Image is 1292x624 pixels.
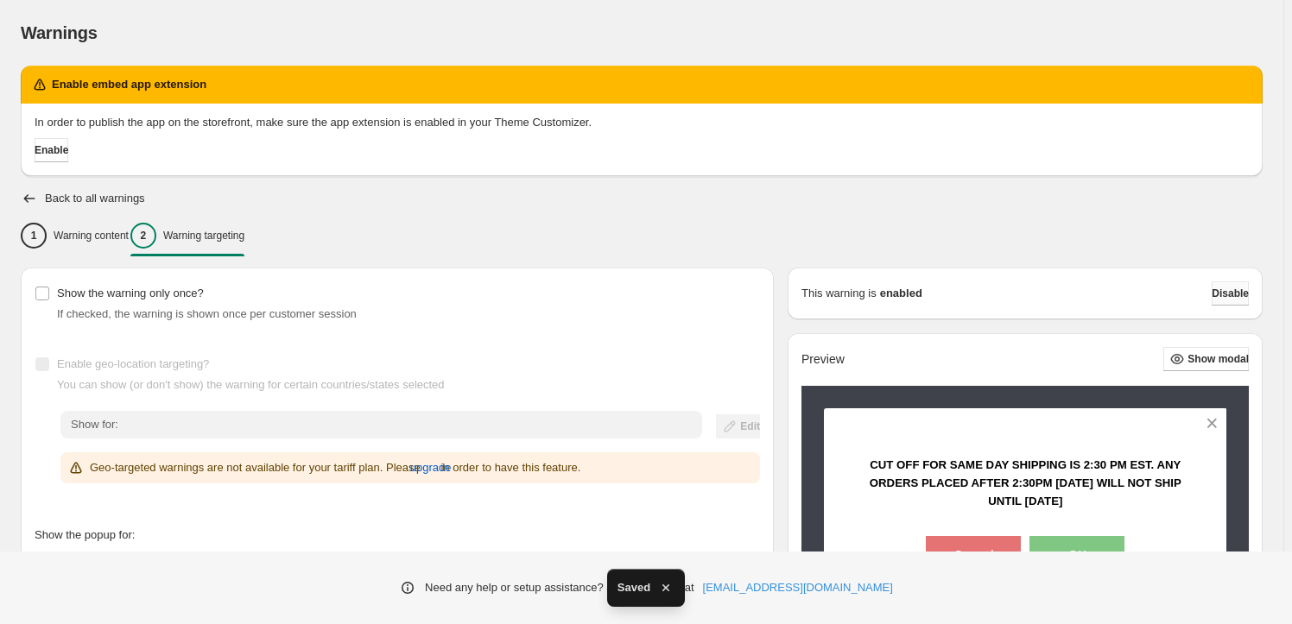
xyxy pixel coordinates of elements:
[617,579,650,596] span: Saved
[703,579,893,596] a: [EMAIL_ADDRESS][DOMAIN_NAME]
[52,76,206,93] h2: Enable embed app extension
[130,217,244,254] button: 2Warning targeting
[21,223,47,249] div: 1
[57,307,357,320] span: If checked, the warning is shown once per customer session
[1029,536,1124,574] button: OK
[410,459,452,476] span: upgrade
[90,459,580,476] p: Geo-targeted warnings are not available for your tariff plan. Please in order to have this feature.
[21,23,98,42] span: Warnings
[163,229,244,243] p: Warning targeting
[926,536,1021,574] button: Cancel
[35,114,1249,131] p: In order to publish the app on the storefront, make sure the app extension is enabled in your The...
[57,378,445,391] span: You can show (or don't show) the warning for certain countries/states selected
[880,285,922,302] strong: enabled
[71,418,118,431] span: Show for:
[54,229,129,243] p: Warning content
[801,285,877,302] p: This warning is
[1187,352,1249,366] span: Show modal
[410,454,452,482] button: upgrade
[21,217,129,254] button: 1Warning content
[35,528,135,541] span: Show the popup for:
[45,192,145,205] h2: Back to all warnings
[57,357,209,370] span: Enable geo-location targeting?
[1212,287,1249,300] span: Disable
[57,287,204,299] span: Show the warning only once?
[1163,347,1249,371] button: Show modal
[130,223,156,249] div: 2
[870,458,1181,507] span: Cut off for same day Shipping is 2:30 PM EST. Any orders placed after 2:30PM [DATE] will not ship...
[35,138,68,162] button: Enable
[801,352,845,367] h2: Preview
[1212,281,1249,306] button: Disable
[35,143,68,157] span: Enable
